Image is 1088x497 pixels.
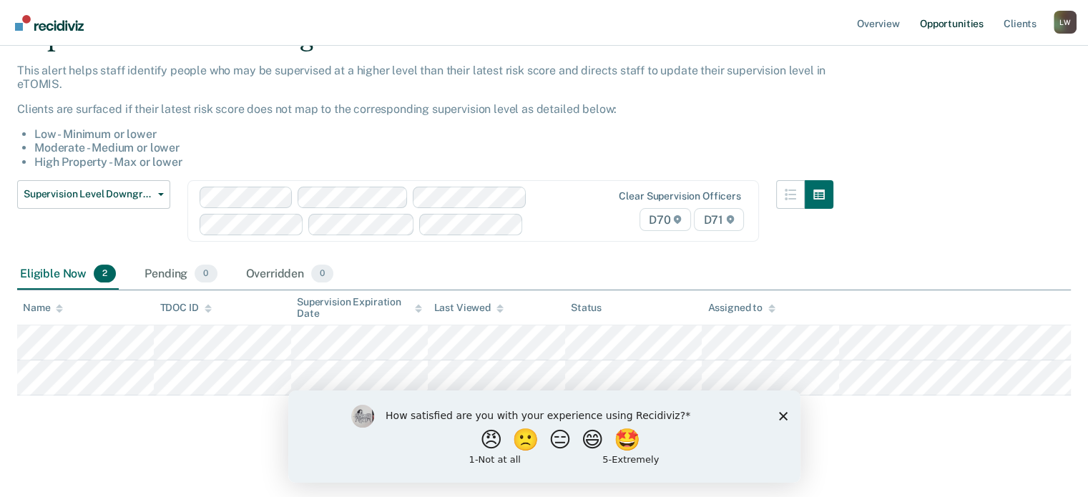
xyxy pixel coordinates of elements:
button: Profile dropdown button [1054,11,1077,34]
div: Assigned to [707,302,775,314]
div: TDOC ID [160,302,211,314]
div: Pending0 [142,259,220,290]
li: Moderate - Medium or lower [34,141,833,154]
iframe: Survey by Kim from Recidiviz [288,390,800,483]
div: Clear supervision officers [619,190,740,202]
span: Supervision Level Downgrade [24,188,152,200]
button: Supervision Level Downgrade [17,180,170,209]
div: Supervision Expiration Date [297,296,422,320]
span: D71 [694,208,743,231]
div: Name [23,302,63,314]
div: Overridden0 [243,259,337,290]
span: 2 [94,265,116,283]
div: Last Viewed [433,302,503,314]
div: Eligible Now2 [17,259,119,290]
span: 0 [311,265,333,283]
span: D70 [639,208,691,231]
li: High Property - Max or lower [34,155,833,169]
p: Clients are surfaced if their latest risk score does not map to the corresponding supervision lev... [17,102,833,116]
div: L W [1054,11,1077,34]
img: Recidiviz [15,15,84,31]
p: This alert helps staff identify people who may be supervised at a higher level than their latest ... [17,64,833,91]
li: Low - Minimum or lower [34,127,833,141]
span: 0 [195,265,217,283]
div: Status [571,302,602,314]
